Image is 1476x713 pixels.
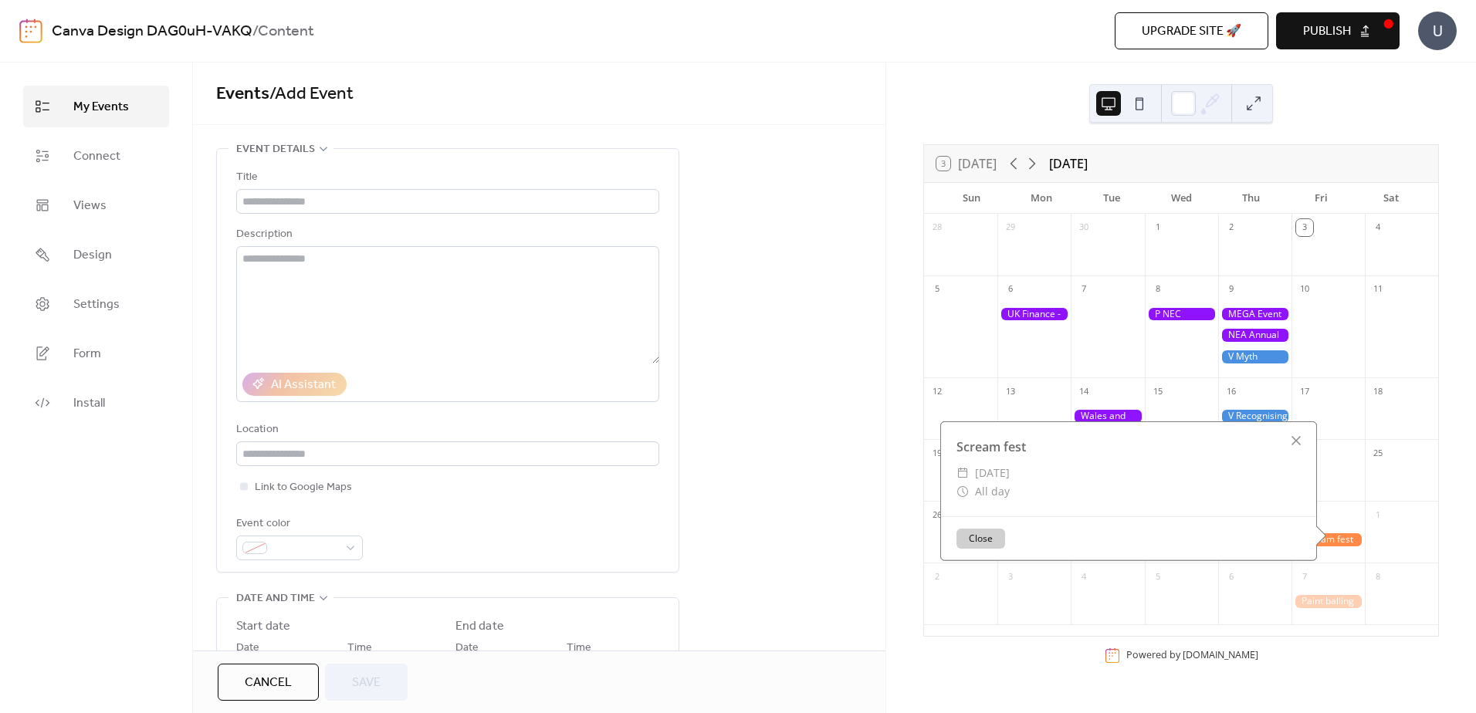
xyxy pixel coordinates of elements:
div: Title [236,168,656,187]
div: 4 [1075,568,1092,585]
span: [DATE] [975,464,1010,482]
div: Tue [1076,183,1146,214]
div: P NEC Birmingham [1145,308,1218,321]
div: 6 [1223,568,1240,585]
button: Cancel [218,664,319,701]
div: 11 [1369,281,1386,298]
div: Start date [236,617,290,636]
div: NEA Annual Conference [1218,329,1291,342]
div: 2 [1223,219,1240,236]
div: 28 [929,219,946,236]
div: Thu [1216,183,1286,214]
span: Settings [73,296,120,314]
div: 18 [1369,383,1386,400]
div: 1 [1369,506,1386,523]
a: Design [23,234,169,275]
b: Content [258,17,314,46]
span: Date [455,639,479,657]
div: Paint balling [1291,595,1365,608]
span: Time [567,639,591,657]
a: [DOMAIN_NAME] [1183,649,1258,662]
div: Sat [1356,183,1426,214]
div: Sun [936,183,1007,214]
div: End date [455,617,504,636]
div: Wed [1146,183,1217,214]
span: Design [73,246,112,265]
div: ​ [956,482,969,501]
div: 17 [1296,383,1313,400]
div: Fri [1286,183,1356,214]
div: 8 [1369,568,1386,585]
img: logo [19,19,42,43]
div: 29 [1002,219,1019,236]
span: Time [347,639,372,657]
div: [DATE] [1049,154,1088,173]
span: Connect [73,147,120,166]
div: 2 [929,568,946,585]
div: Mon [1007,183,1077,214]
div: 13 [1002,383,1019,400]
div: Location [236,421,656,439]
div: U [1418,12,1457,50]
div: UK Finance - vulnerable customers event [997,308,1071,321]
span: / Add Event [269,77,354,111]
div: 3 [1002,568,1019,585]
div: 12 [929,383,946,400]
span: Cancel [245,674,292,692]
div: 8 [1149,281,1166,298]
div: 15 [1149,383,1166,400]
div: 3 [1296,219,1313,236]
div: 4 [1369,219,1386,236]
div: Event color [236,515,360,533]
span: Date and time [236,590,315,608]
div: 5 [1149,568,1166,585]
div: Wales and west [1071,410,1144,423]
div: 19 [929,444,946,461]
div: Scream fest [941,438,1316,456]
button: Upgrade site 🚀 [1115,12,1268,49]
div: 9 [1223,281,1240,298]
button: Close [956,529,1005,549]
span: Install [73,394,105,413]
div: 5 [929,281,946,298]
div: 1 [1149,219,1166,236]
div: 14 [1075,383,1092,400]
div: 26 [929,506,946,523]
span: Link to Google Maps [255,478,352,497]
a: Form [23,333,169,374]
a: My Events [23,86,169,127]
div: 30 [1075,219,1092,236]
span: Date [236,639,259,657]
span: All day [975,482,1010,501]
div: MEGA Event [1218,308,1291,321]
div: Scream fest [1291,533,1365,546]
a: Views [23,184,169,226]
div: 7 [1075,281,1092,298]
div: 25 [1369,444,1386,461]
a: Canva Design DAG0uH-VAKQ [52,17,252,46]
div: 6 [1002,281,1019,298]
div: Description [236,225,656,244]
div: ​ [956,464,969,482]
span: Publish [1303,22,1351,41]
a: Events [216,77,269,111]
div: 16 [1223,383,1240,400]
a: Install [23,382,169,424]
span: Views [73,197,107,215]
span: Form [73,345,101,363]
a: Connect [23,135,169,177]
b: / [252,17,258,46]
span: Upgrade site 🚀 [1142,22,1241,41]
div: V Myth Busting Video on how to save energy at home [1218,350,1291,363]
a: Settings [23,283,169,325]
div: Powered by [1126,649,1258,662]
div: 10 [1296,281,1313,298]
div: 7 [1296,568,1313,585]
div: V Recognising Vulnerable Customers Guide [1218,410,1291,423]
span: Event details [236,140,315,159]
button: Publish [1276,12,1400,49]
span: My Events [73,98,129,117]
